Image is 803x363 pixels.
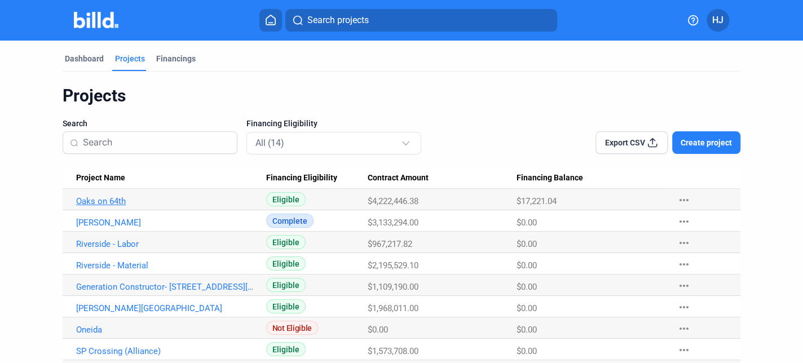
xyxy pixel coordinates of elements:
div: Projects [63,85,740,107]
a: SP Crossing (Alliance) [76,346,256,356]
span: $1,968,011.00 [368,303,418,313]
button: Export CSV [595,131,668,154]
a: Generation Constructor- [STREET_ADDRESS][US_STATE][PERSON_NAME] [76,282,256,292]
a: Oneida [76,325,256,335]
span: $0.00 [517,260,537,271]
a: Riverside - Material [76,260,256,271]
span: Financing Eligibility [246,118,317,129]
a: [PERSON_NAME][GEOGRAPHIC_DATA] [76,303,256,313]
div: Dashboard [65,53,104,64]
button: HJ [707,9,729,32]
div: Projects [115,53,145,64]
img: Billd Company Logo [74,12,118,28]
span: Create project [681,137,732,148]
span: $0.00 [517,303,537,313]
mat-icon: more_horiz [677,322,691,335]
span: Contract Amount [368,173,429,183]
mat-icon: more_horiz [677,279,691,293]
span: Export CSV [605,137,645,148]
span: Eligible [266,235,306,249]
span: $17,221.04 [517,196,557,206]
div: Financing Eligibility [266,173,368,183]
span: Search projects [307,14,368,27]
span: $0.00 [517,239,537,249]
mat-select-trigger: All (14) [255,138,284,148]
div: Contract Amount [368,173,517,183]
span: Search [63,118,87,129]
button: Create project [672,131,740,154]
mat-icon: more_horiz [677,193,691,207]
span: $967,217.82 [368,239,412,249]
span: Project Name [76,173,125,183]
mat-icon: more_horiz [677,215,691,228]
span: Eligible [266,256,306,271]
a: Oaks on 64th [76,196,256,206]
span: $1,573,708.00 [368,346,418,356]
mat-icon: more_horiz [677,236,691,250]
span: Eligible [266,278,306,292]
span: $1,109,190.00 [368,282,418,292]
span: $3,133,294.00 [368,218,418,228]
span: Eligible [266,342,306,356]
span: Not Eligible [266,321,318,335]
mat-icon: more_horiz [677,258,691,271]
span: $0.00 [368,325,388,335]
span: Eligible [266,192,306,206]
span: Financing Eligibility [266,173,337,183]
div: Financing Balance [517,173,665,183]
input: Search [83,131,230,154]
div: Project Name [76,173,266,183]
span: Complete [266,214,314,228]
mat-icon: more_horiz [677,343,691,357]
span: $0.00 [517,325,537,335]
span: $0.00 [517,346,537,356]
span: Eligible [266,299,306,313]
a: Riverside - Labor [76,239,256,249]
span: $0.00 [517,282,537,292]
span: $0.00 [517,218,537,228]
div: Financings [156,53,196,64]
span: Financing Balance [517,173,583,183]
button: Search projects [285,9,557,32]
span: HJ [712,14,723,27]
span: $4,222,446.38 [368,196,418,206]
a: [PERSON_NAME] [76,218,256,228]
span: $2,195,529.10 [368,260,418,271]
mat-icon: more_horiz [677,300,691,314]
